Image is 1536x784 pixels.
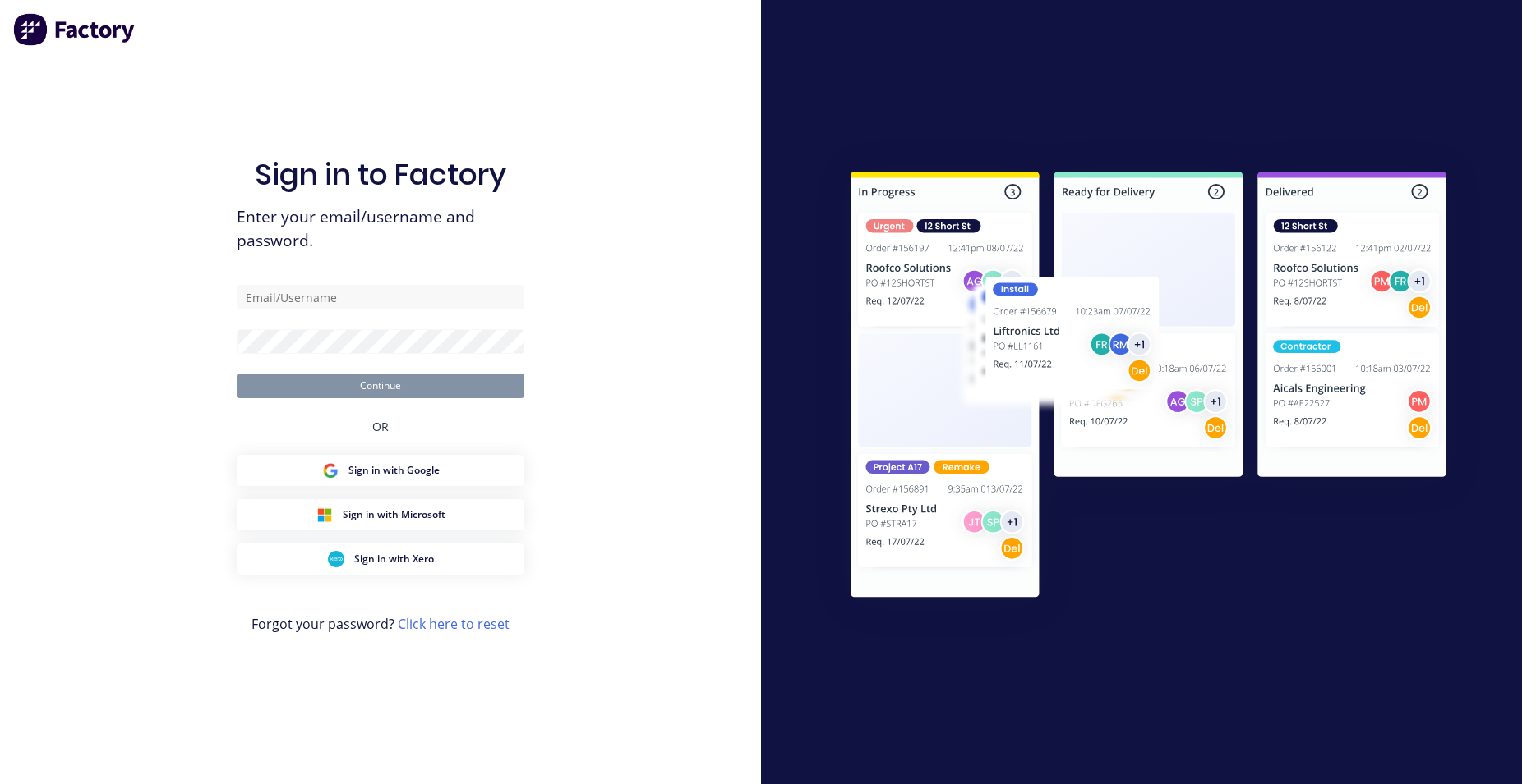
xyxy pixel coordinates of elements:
div: OR [372,398,389,455]
span: Forgot your password? [251,614,510,634]
input: Email/Username [237,285,524,309]
button: Xero Sign inSign in with Xero [237,543,524,575]
span: Enter your email/username and password. [237,205,524,253]
span: Sign in with Xero [354,552,434,566]
a: Click here to reset [398,615,510,633]
button: Continue [237,374,524,398]
img: Microsoft Sign in [316,507,333,523]
img: Sign in [814,139,1483,636]
button: Google Sign inSign in with Google [237,455,524,486]
img: Google Sign in [322,462,339,479]
img: Factory [13,13,136,46]
span: Sign in with Google [348,463,440,478]
span: Sign in with Microsoft [343,507,445,522]
img: Xero Sign in [328,551,344,567]
h1: Sign in to Factory [255,157,506,192]
button: Microsoft Sign inSign in with Microsoft [237,499,524,530]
